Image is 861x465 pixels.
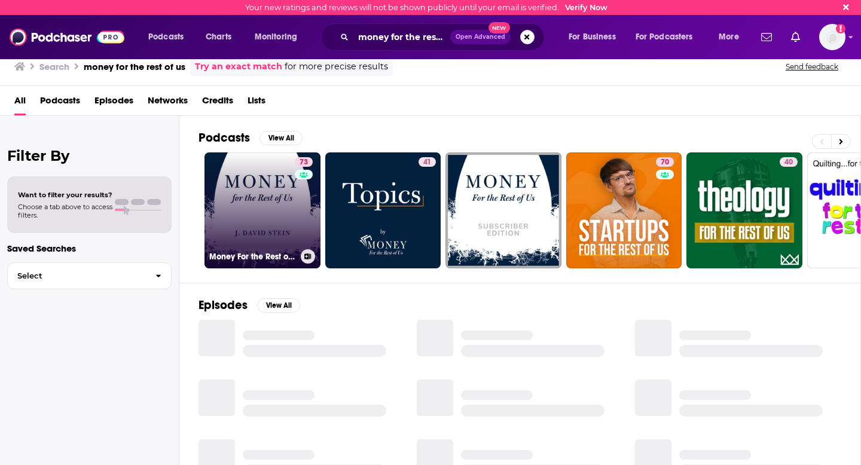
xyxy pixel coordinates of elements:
[782,62,842,72] button: Send feedback
[259,131,303,145] button: View All
[199,130,250,145] h2: Podcasts
[84,61,185,72] h3: money for the rest of us
[332,23,556,51] div: Search podcasts, credits, & more...
[786,27,805,47] a: Show notifications dropdown
[456,34,505,40] span: Open Advanced
[39,61,69,72] h3: Search
[199,298,300,313] a: EpisodesView All
[199,130,303,145] a: PodcastsView All
[756,27,777,47] a: Show notifications dropdown
[94,91,133,115] a: Episodes
[450,30,511,44] button: Open AdvancedNew
[784,157,793,169] span: 40
[255,29,297,45] span: Monitoring
[14,91,26,115] a: All
[325,152,441,268] a: 41
[423,157,431,169] span: 41
[419,157,436,167] a: 41
[140,27,199,47] button: open menu
[7,147,172,164] h2: Filter By
[686,152,802,268] a: 40
[18,191,112,199] span: Want to filter your results?
[780,157,798,167] a: 40
[636,29,693,45] span: For Podcasters
[656,157,674,167] a: 70
[8,272,146,280] span: Select
[209,252,296,262] h3: Money For the Rest of Us
[7,243,172,254] p: Saved Searches
[285,60,388,74] span: for more precise results
[202,91,233,115] a: Credits
[40,91,80,115] a: Podcasts
[300,157,308,169] span: 73
[148,29,184,45] span: Podcasts
[7,262,172,289] button: Select
[245,3,607,12] div: Your new ratings and reviews will not be shown publicly until your email is verified.
[148,91,188,115] a: Networks
[710,27,754,47] button: open menu
[18,203,112,219] span: Choose a tab above to access filters.
[560,27,631,47] button: open menu
[204,152,320,268] a: 73Money For the Rest of Us
[565,3,607,12] a: Verify Now
[819,24,845,50] img: User Profile
[566,152,682,268] a: 70
[295,157,313,167] a: 73
[488,22,510,33] span: New
[199,298,248,313] h2: Episodes
[195,60,282,74] a: Try an exact match
[248,91,265,115] a: Lists
[661,157,669,169] span: 70
[353,27,450,47] input: Search podcasts, credits, & more...
[819,24,845,50] span: Logged in as tgilbride
[569,29,616,45] span: For Business
[628,27,710,47] button: open menu
[836,24,845,33] svg: Email not verified
[10,26,124,48] img: Podchaser - Follow, Share and Rate Podcasts
[246,27,313,47] button: open menu
[257,298,300,313] button: View All
[719,29,739,45] span: More
[198,27,239,47] a: Charts
[819,24,845,50] button: Show profile menu
[206,29,231,45] span: Charts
